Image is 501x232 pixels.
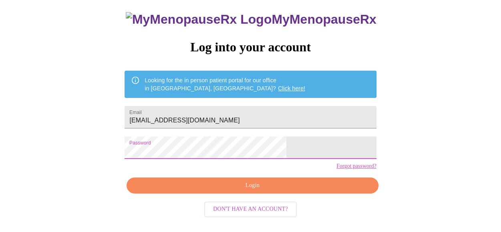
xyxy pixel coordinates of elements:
a: Forgot password? [336,163,376,169]
img: MyMenopauseRx Logo [126,12,272,27]
h3: MyMenopauseRx [126,12,376,27]
span: Login [136,181,369,191]
button: Login [127,177,378,194]
span: Don't have an account? [213,204,288,214]
button: Don't have an account? [204,201,297,217]
a: Don't have an account? [202,205,299,212]
div: Looking for the in person patient portal for our office in [GEOGRAPHIC_DATA], [GEOGRAPHIC_DATA]? [145,73,305,96]
a: Click here! [278,85,305,92]
h3: Log into your account [125,40,376,55]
